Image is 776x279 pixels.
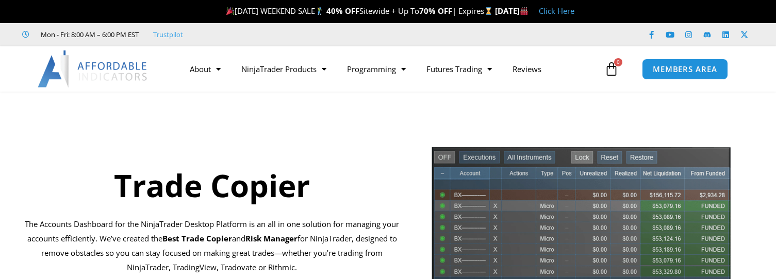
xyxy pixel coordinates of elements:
[153,28,183,41] a: Trustpilot
[179,57,602,81] nav: Menu
[25,164,400,207] h1: Trade Copier
[653,65,717,73] span: MEMBERS AREA
[316,7,323,15] img: 🏌️‍♂️
[495,6,529,16] strong: [DATE]
[231,57,337,81] a: NinjaTrader Products
[337,57,416,81] a: Programming
[539,6,574,16] a: Click Here
[642,59,728,80] a: MEMBERS AREA
[485,7,492,15] img: ⌛
[38,28,139,41] span: Mon - Fri: 8:00 AM – 6:00 PM EST
[179,57,231,81] a: About
[25,217,400,274] p: The Accounts Dashboard for the NinjaTrader Desktop Platform is an all in one solution for managin...
[326,6,359,16] strong: 40% OFF
[416,57,502,81] a: Futures Trading
[162,233,232,243] b: Best Trade Copier
[614,58,622,66] span: 0
[224,6,494,16] span: [DATE] WEEKEND SALE Sitewide + Up To | Expires
[502,57,552,81] a: Reviews
[520,7,528,15] img: 🏭
[226,7,234,15] img: 🎉
[38,50,148,88] img: LogoAI | Affordable Indicators – NinjaTrader
[245,233,298,243] strong: Risk Manager
[419,6,452,16] strong: 70% OFF
[589,54,634,84] a: 0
